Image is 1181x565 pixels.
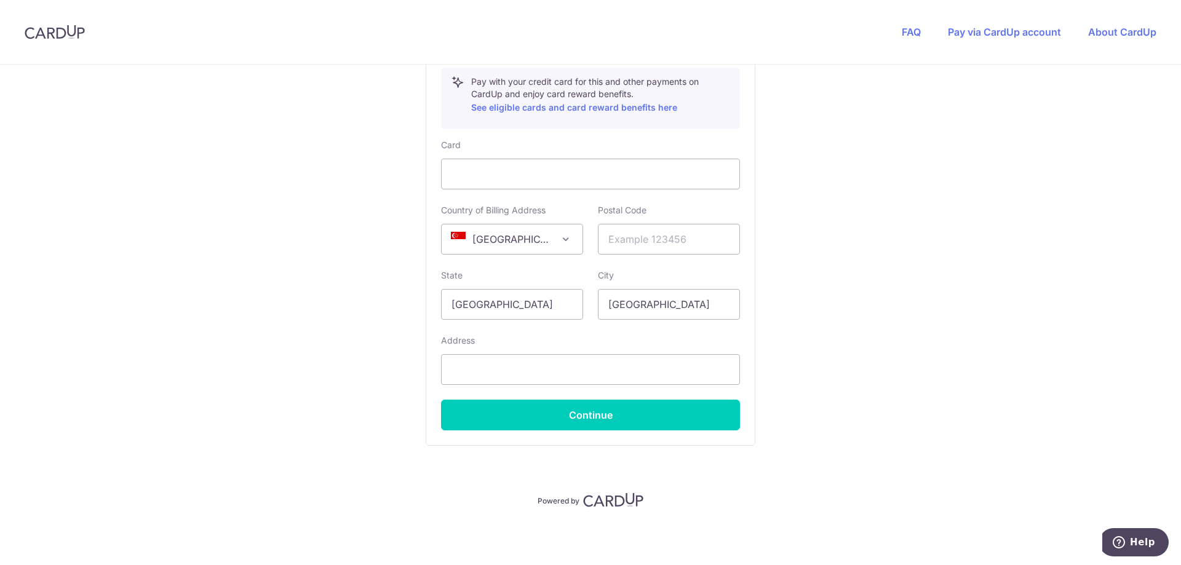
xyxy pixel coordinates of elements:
a: About CardUp [1088,26,1156,38]
a: See eligible cards and card reward benefits here [471,102,677,113]
a: Pay via CardUp account [948,26,1061,38]
label: Country of Billing Address [441,204,546,216]
p: Pay with your credit card for this and other payments on CardUp and enjoy card reward benefits. [471,76,730,115]
span: Singapore [442,224,583,254]
button: Continue [441,400,740,430]
input: Example 123456 [598,224,740,255]
label: State [441,269,463,282]
p: Powered by [538,494,579,506]
label: Card [441,139,461,151]
label: Postal Code [598,204,646,216]
label: City [598,269,614,282]
a: FAQ [902,26,921,38]
label: Address [441,334,475,347]
iframe: Secure card payment input frame [451,167,730,181]
iframe: Opens a widget where you can find more information [1102,528,1169,559]
span: Singapore [441,224,583,255]
img: CardUp [583,492,643,507]
img: CardUp [25,25,85,39]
